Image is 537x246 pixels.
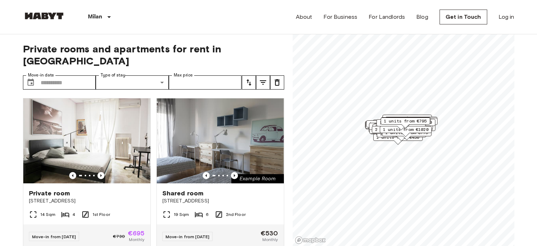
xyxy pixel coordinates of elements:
span: 4 [72,211,75,218]
div: Map marker [365,122,415,133]
span: 19 Sqm [174,211,189,218]
a: Mapbox logo [295,236,326,244]
span: Monthly [262,236,278,243]
button: tune [242,75,256,90]
span: Private room [29,189,70,198]
div: Map marker [365,121,414,132]
label: Max price [174,72,193,78]
button: Previous image [97,172,105,179]
div: Map marker [375,125,424,136]
img: Habyt [23,12,65,19]
span: €695 [128,230,145,236]
span: 14 Sqm [40,211,56,218]
a: About [296,13,312,21]
span: €530 [261,230,278,236]
div: Map marker [381,117,431,128]
label: Move-in date [28,72,54,78]
button: Previous image [231,172,238,179]
button: Previous image [69,172,76,179]
div: Map marker [366,120,416,131]
div: Map marker [372,124,422,135]
img: Marketing picture of unit IT-14-022-001-03H [23,98,150,183]
span: [STREET_ADDRESS] [162,198,278,205]
button: tune [270,75,284,90]
a: Get in Touch [440,10,487,24]
div: Map marker [369,123,418,134]
span: 1 units from €795 [384,118,427,124]
a: For Business [323,13,357,21]
span: Monthly [129,236,144,243]
div: Map marker [386,119,435,130]
span: 1 units from €820 [389,119,432,126]
span: 2 units from €765 [376,124,419,131]
span: Private rooms and apartments for rent in [GEOGRAPHIC_DATA] [23,43,284,67]
div: Map marker [388,118,437,129]
p: Milan [88,13,102,21]
span: 1 units from €720 [391,118,434,125]
span: 5 units from €705 [386,115,429,121]
a: For Landlords [369,13,405,21]
div: Map marker [382,115,432,126]
span: 1 units from €1020 [383,126,428,133]
div: Map marker [373,134,423,145]
span: 1 units from €685 [372,123,415,130]
span: [STREET_ADDRESS] [29,198,145,205]
span: Move-in from [DATE] [32,234,76,239]
div: Map marker [385,117,437,128]
span: 1 units from €655 [369,121,412,127]
span: 1 units from €810 [380,120,423,126]
div: Map marker [374,123,423,134]
div: Map marker [372,126,421,137]
a: Blog [416,13,428,21]
span: 2 units from €730 [375,126,418,133]
span: 10 units from €695 [388,117,434,124]
span: 1 units from €520 [376,120,419,126]
label: Type of stay [101,72,125,78]
button: Previous image [203,172,210,179]
span: 1st Floor [93,211,110,218]
span: Move-in from [DATE] [166,234,210,239]
div: Map marker [376,119,426,130]
span: €730 [113,233,125,240]
button: tune [256,75,270,90]
button: Choose date [24,75,38,90]
span: Shared room [162,189,204,198]
a: Log in [499,13,514,21]
div: Map marker [381,118,430,128]
span: 6 [206,211,209,218]
span: 2nd Floor [226,211,246,218]
div: Map marker [373,120,422,131]
img: Marketing picture of unit IT-14-029-003-04H [157,98,284,183]
div: Map marker [380,126,431,137]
